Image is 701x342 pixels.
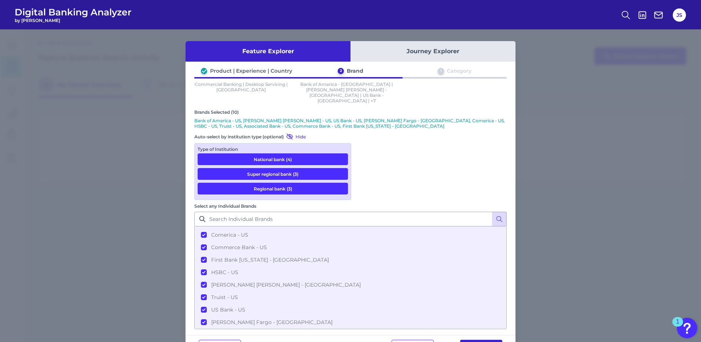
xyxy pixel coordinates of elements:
div: Category [447,68,471,74]
p: Commercial Banking | Desktop Servicing | [GEOGRAPHIC_DATA] [194,81,288,103]
p: Bank of America - [GEOGRAPHIC_DATA] | [PERSON_NAME] [PERSON_NAME] - [GEOGRAPHIC_DATA] | US Bank -... [300,81,394,103]
div: Product | Experience | Country [210,68,292,74]
button: [PERSON_NAME] [PERSON_NAME] - [GEOGRAPHIC_DATA] [195,279,506,291]
button: National bank (4) [198,153,348,165]
button: Hide [284,133,306,140]
button: Truist - US [195,291,506,303]
label: Select any Individual Brands [194,203,256,209]
button: Feature Explorer [186,41,350,62]
div: 2 [338,68,344,74]
button: Super regional bank (3) [198,168,348,180]
div: Auto-select by institution type (optional) [194,133,351,140]
button: Open Resource Center, 1 new notification [677,318,697,338]
span: [PERSON_NAME] Fargo - [GEOGRAPHIC_DATA] [211,319,333,325]
p: Bank of America - US, [PERSON_NAME] [PERSON_NAME] - US, US Bank - US, [PERSON_NAME] Fargo - [GEOG... [194,118,507,129]
span: First Bank [US_STATE] - [GEOGRAPHIC_DATA] [211,256,329,263]
div: Type of Institution [198,146,348,152]
div: 3 [438,68,444,74]
button: HSBC - US [195,266,506,279]
span: HSBC - US [211,269,238,276]
button: First Bank [US_STATE] - [GEOGRAPHIC_DATA] [195,254,506,266]
button: Regional bank (3) [198,183,348,194]
span: Digital Banking Analyzer [15,7,132,18]
button: [PERSON_NAME] Fargo - [GEOGRAPHIC_DATA] [195,316,506,328]
div: 1 [676,322,679,331]
span: Truist - US [211,294,238,301]
span: US Bank - US [211,306,245,313]
span: Commerce Bank - US [211,244,267,251]
button: JS [673,8,686,22]
button: Commerce Bank - US [195,241,506,254]
span: Comerica - US [211,232,248,238]
div: Brands Selected (10) [194,109,507,115]
button: Journey Explorer [350,41,515,62]
span: by [PERSON_NAME] [15,18,132,23]
button: US Bank - US [195,303,506,316]
input: Search Individual Brands [194,212,507,226]
button: Comerica - US [195,229,506,241]
span: [PERSON_NAME] [PERSON_NAME] - [GEOGRAPHIC_DATA] [211,281,361,288]
div: Brand [347,68,363,74]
